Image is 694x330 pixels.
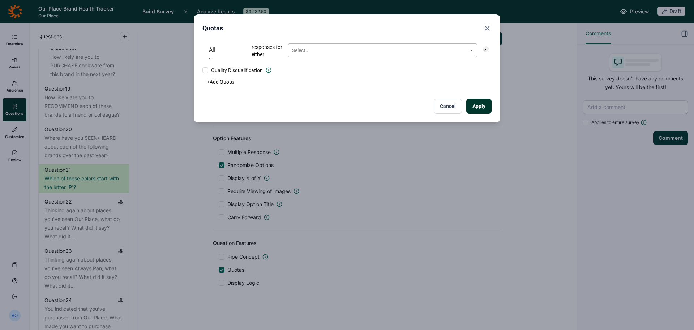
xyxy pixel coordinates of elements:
[483,23,492,33] button: Close
[202,23,223,33] h2: Quotas
[202,77,238,87] button: +Add Quota
[483,46,489,52] div: Remove
[466,99,492,114] button: Apply
[211,67,263,74] span: Quality Disqualification
[434,99,462,114] button: Cancel
[252,43,282,61] span: responses for either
